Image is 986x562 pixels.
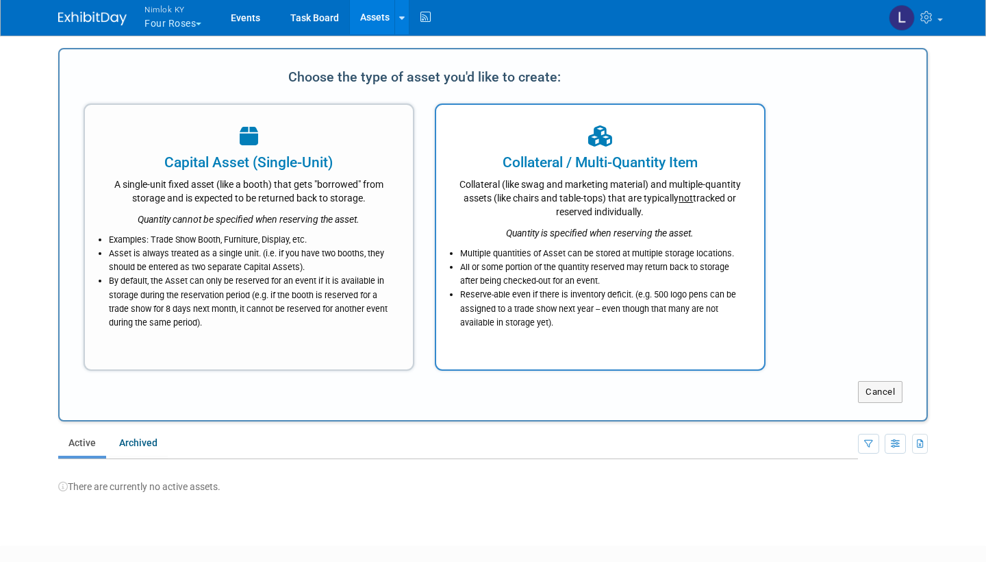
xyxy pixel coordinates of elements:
i: Quantity is specified when reserving the asset. [506,228,694,239]
div: Collateral (like swag and marketing material) and multiple-quantity assets (like chairs and table... [453,173,747,219]
button: Cancel [858,381,902,403]
div: Choose the type of asset you'd like to create: [84,64,766,90]
img: Luc Schaefer [889,5,915,31]
div: A single-unit fixed asset (like a booth) that gets "borrowed" from storage and is expected to be ... [102,173,396,205]
img: ExhibitDay [58,12,127,25]
a: Archived [109,430,168,456]
div: Collateral / Multi-Quantity Item [453,152,747,173]
li: Asset is always treated as a single unit. (i.e. if you have two booths, they should be entered as... [109,247,396,274]
i: Quantity cannot be specified when reserving the asset. [138,214,359,225]
li: Reserve-able even if there is inventory deficit. (e.g. 500 logo pens can be assigned to a trade s... [460,288,747,329]
div: There are currently no active assets. [58,466,928,493]
li: Examples: Trade Show Booth, Furniture, Display, etc. [109,233,396,247]
li: All or some portion of the quantity reserved may return back to storage after being checked-out f... [460,260,747,288]
li: By default, the Asset can only be reserved for an event if it is available in storage during the ... [109,274,396,330]
span: Nimlok KY [144,2,201,16]
div: Capital Asset (Single-Unit) [102,152,396,173]
span: not [679,193,693,204]
a: Active [58,430,106,456]
li: Multiple quantities of Asset can be stored at multiple storage locations. [460,247,747,260]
